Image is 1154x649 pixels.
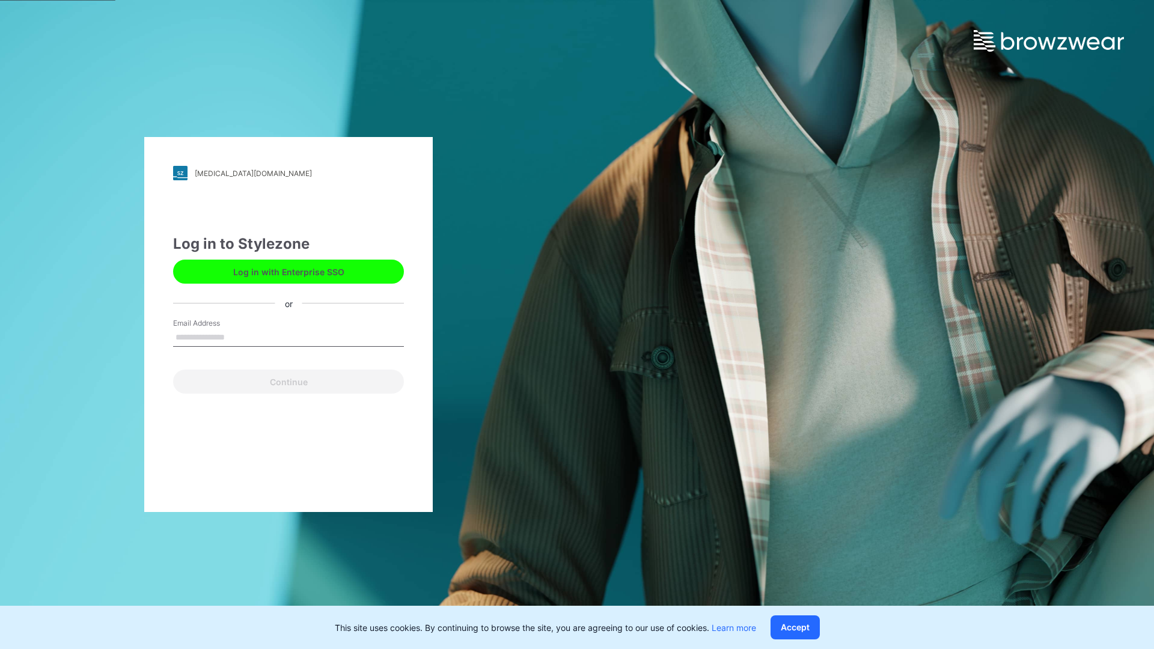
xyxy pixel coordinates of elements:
[771,615,820,639] button: Accept
[712,623,756,633] a: Learn more
[335,621,756,634] p: This site uses cookies. By continuing to browse the site, you are agreeing to our use of cookies.
[195,169,312,178] div: [MEDICAL_DATA][DOMAIN_NAME]
[173,318,257,329] label: Email Address
[173,260,404,284] button: Log in with Enterprise SSO
[173,233,404,255] div: Log in to Stylezone
[173,166,188,180] img: stylezone-logo.562084cfcfab977791bfbf7441f1a819.svg
[275,297,302,309] div: or
[173,166,404,180] a: [MEDICAL_DATA][DOMAIN_NAME]
[974,30,1124,52] img: browzwear-logo.e42bd6dac1945053ebaf764b6aa21510.svg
